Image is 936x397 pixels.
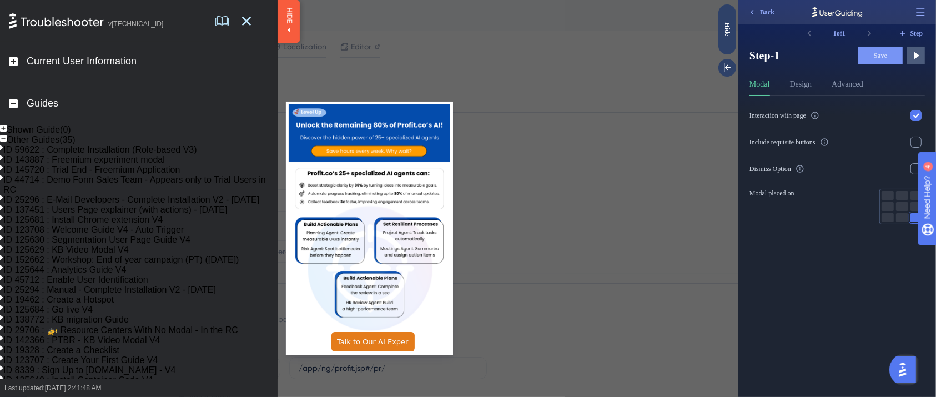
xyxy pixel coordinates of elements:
div: ID 125681 : Install Chrome extension V4 [3,215,163,225]
img: Modal Media [289,104,450,332]
div: ID 19462 : Create a Hotspot [3,295,114,305]
div: ID 25294 : Manual - Complete Installation V2 - [DATE] [3,285,216,295]
span: HIDE [284,7,293,23]
div: ID 29706 : 🚁 Resource Centers With No Modal - In the RC [3,325,238,335]
div: ID 152662 : Workshop: End of year campaign (PT) ([DATE]) [3,255,239,265]
div: ID 59622 : Complete Installation (Role-based V3) [3,145,197,155]
iframe: UserGuiding AI Assistant Launcher [889,353,923,386]
div: ID 19328 : Create a Checklist [3,345,119,355]
div: ID 137451 : Users Page explainer (with actions) - [DATE] [3,205,227,215]
span: Step-1 [11,48,111,63]
span: Save [135,51,149,60]
div: Other Guides(35) [7,135,76,145]
button: Advanced [93,78,125,96]
button: Design [52,78,74,96]
div: Current User Information [27,56,137,68]
div: ID 125630 : Segmentation User Page Guide V4 [3,235,190,245]
button: Back [4,3,41,21]
span: Need Help? [26,3,69,16]
div: ID 44714 : Demo Form Sales Team - Appears only to Trial Users in RC [3,175,278,195]
div: ID 123707 : Create Your First Guide V4 [3,355,158,365]
button: Modal [11,78,32,96]
div: ID 125640 : Install Container Code V4 [3,375,153,385]
div: ID 125684 : Go live V4 [3,305,93,315]
div: Dismiss Option [11,164,53,173]
div: ID 45712 : Enable User Identification [3,275,148,285]
div: ID 143887 : Freemium experiment modal [3,155,165,165]
div: ID 142366 : PTBR - KB Video Modal V4 [3,335,160,345]
div: Guides [27,98,58,110]
div: Include requisite buttons [11,138,77,147]
div: ID 138772 : KB migration Guide [3,315,129,325]
div: ID 145720 : Trial End - Freemium Application [3,165,180,175]
span: Back [22,8,36,17]
div: ID 8339 : Sign Up to [DOMAIN_NAME] - V4 [3,365,175,375]
div: ID 25296 : E-Mail Developers - Complete Installation V2 - [DATE] [3,195,259,205]
div: ID 123708 : Welcome Guide V4 - Auto Trigger [3,225,184,235]
div: ID 125644 : Analytics Guide V4 [3,265,126,275]
div: 4 [77,6,80,14]
div: 1 of 1 [80,24,122,42]
div: ID 125629 : KB Video Modal V4 [3,245,129,255]
div: Interaction with page [11,111,68,120]
button: Step [158,24,187,42]
span: Step [172,29,185,38]
div: Shown Guide(0) [7,125,71,135]
span: Modal placed on [11,189,56,198]
button: Save [120,47,164,64]
div: v [TECHNICAL_ID] [108,19,163,29]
